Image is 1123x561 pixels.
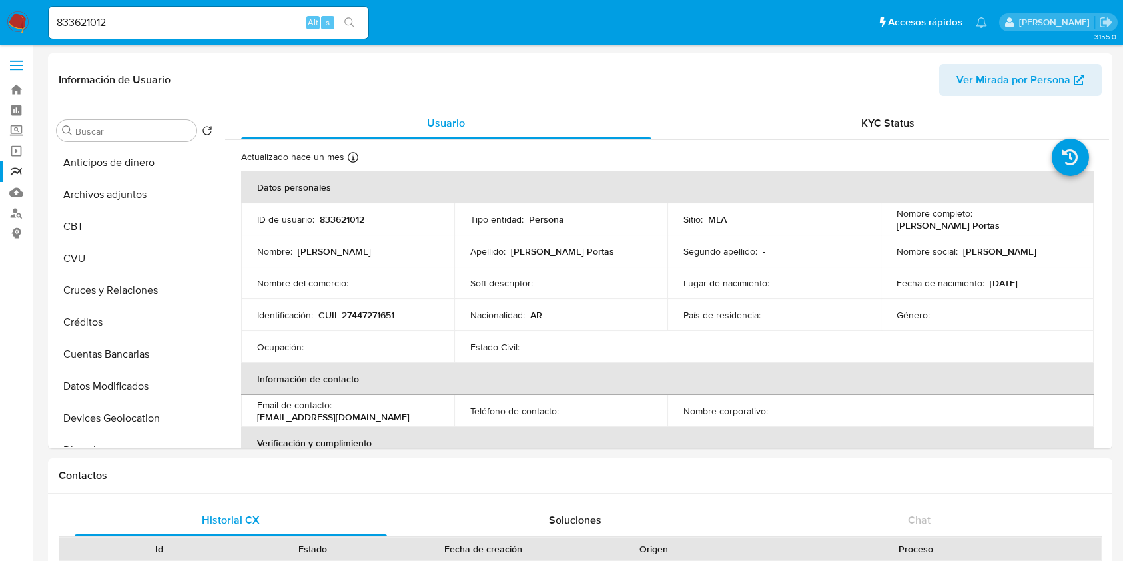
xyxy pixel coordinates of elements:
p: [PERSON_NAME] [298,245,371,257]
p: - [766,309,769,321]
p: - [763,245,765,257]
p: - [525,341,528,353]
p: Identificación : [257,309,313,321]
p: [DATE] [990,277,1018,289]
button: Direcciones [51,434,218,466]
p: Email de contacto : [257,399,332,411]
p: Sitio : [683,213,703,225]
p: [PERSON_NAME] Portas [897,219,1000,231]
button: Datos Modificados [51,370,218,402]
p: AR [530,309,542,321]
span: Historial CX [202,512,260,528]
p: Nombre social : [897,245,958,257]
span: Chat [908,512,931,528]
p: - [935,309,938,321]
button: Archivos adjuntos [51,179,218,211]
div: Origen [586,542,721,556]
div: Proceso [740,542,1092,556]
span: KYC Status [861,115,915,131]
a: Notificaciones [976,17,987,28]
th: Datos personales [241,171,1094,203]
p: Apellido : [470,245,506,257]
h1: Información de Usuario [59,73,171,87]
p: [EMAIL_ADDRESS][DOMAIN_NAME] [257,411,410,423]
p: Nombre del comercio : [257,277,348,289]
p: 833621012 [320,213,364,225]
button: Anticipos de dinero [51,147,218,179]
button: Cruces y Relaciones [51,275,218,306]
span: s [326,16,330,29]
p: - [354,277,356,289]
p: País de residencia : [683,309,761,321]
th: Información de contacto [241,363,1094,395]
p: Actualizado hace un mes [241,151,344,163]
span: Soluciones [549,512,601,528]
div: Fecha de creación [399,542,567,556]
p: Tipo entidad : [470,213,524,225]
button: Volver al orden por defecto [202,125,212,140]
button: Buscar [62,125,73,136]
p: Nacionalidad : [470,309,525,321]
button: search-icon [336,13,363,32]
button: Devices Geolocation [51,402,218,434]
p: CUIL 27447271651 [318,309,394,321]
p: Nombre completo : [897,207,972,219]
span: Ver Mirada por Persona [956,64,1070,96]
p: Persona [529,213,564,225]
p: Segundo apellido : [683,245,757,257]
p: - [775,277,777,289]
p: - [773,405,776,417]
p: Soft descriptor : [470,277,533,289]
div: Estado [246,542,381,556]
p: Nombre corporativo : [683,405,768,417]
p: MLA [708,213,727,225]
p: - [564,405,567,417]
h1: Contactos [59,469,1102,482]
p: - [309,341,312,353]
p: ID de usuario : [257,213,314,225]
p: - [538,277,541,289]
button: CBT [51,211,218,243]
p: Lugar de nacimiento : [683,277,769,289]
p: eliana.eguerrero@mercadolibre.com [1019,16,1094,29]
p: Teléfono de contacto : [470,405,559,417]
input: Buscar usuario o caso... [49,14,368,31]
p: Ocupación : [257,341,304,353]
button: Créditos [51,306,218,338]
p: [PERSON_NAME] Portas [511,245,614,257]
button: Cuentas Bancarias [51,338,218,370]
p: [PERSON_NAME] [963,245,1036,257]
div: Id [92,542,227,556]
a: Salir [1099,15,1113,29]
th: Verificación y cumplimiento [241,427,1094,459]
input: Buscar [75,125,191,137]
button: CVU [51,243,218,275]
span: Usuario [427,115,465,131]
p: Estado Civil : [470,341,520,353]
span: Alt [308,16,318,29]
p: Fecha de nacimiento : [897,277,984,289]
button: Ver Mirada por Persona [939,64,1102,96]
p: Nombre : [257,245,292,257]
p: Género : [897,309,930,321]
span: Accesos rápidos [888,15,962,29]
